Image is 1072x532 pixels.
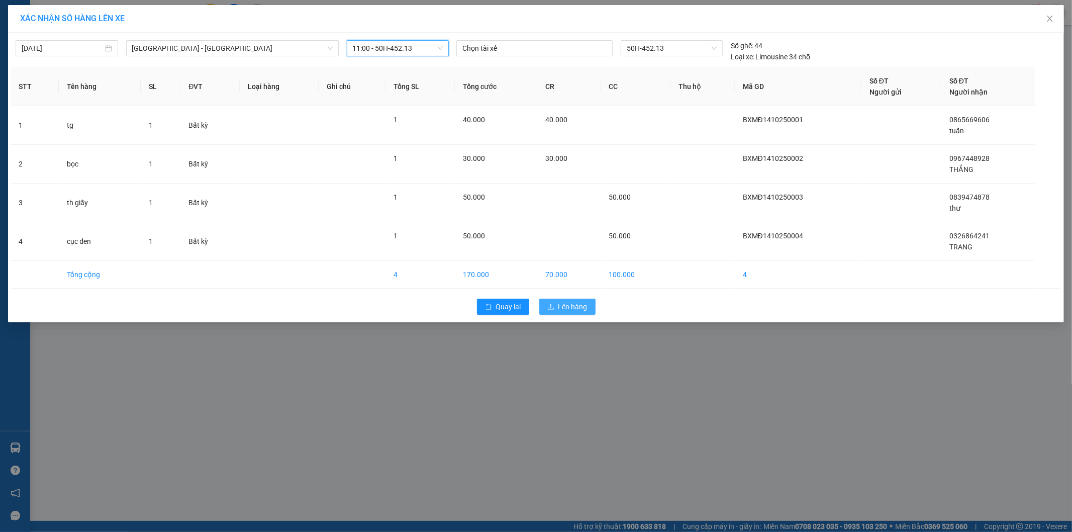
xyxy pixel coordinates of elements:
[11,67,59,106] th: STT
[394,232,398,240] span: 1
[11,145,59,184] td: 2
[609,193,631,201] span: 50.000
[869,77,889,85] span: Số ĐT
[109,72,122,86] span: SL
[149,237,153,245] span: 1
[627,41,716,56] span: 50H-452.13
[180,222,240,261] td: Bất kỳ
[743,154,803,162] span: BXMĐ1410250002
[463,116,485,124] span: 40.000
[385,67,455,106] th: Tổng SL
[1046,15,1054,23] span: close
[539,299,596,315] button: uploadLên hàng
[949,116,990,124] span: 0865669606
[11,222,59,261] td: 4
[118,10,142,20] span: Nhận:
[149,160,153,168] span: 1
[116,53,189,67] div: 50.000
[59,67,140,106] th: Tên hàng
[11,106,59,145] td: 1
[731,51,754,62] span: Loại xe:
[743,193,803,201] span: BXMĐ1410250003
[949,154,990,162] span: 0967448928
[385,261,455,289] td: 4
[20,14,125,23] span: XÁC NHẬN SỐ HÀNG LÊN XE
[735,67,861,106] th: Mã GD
[9,73,188,85] div: Tên hàng: cục đen ( : 1 )
[118,9,188,21] div: Cư Jút
[496,301,521,312] span: Quay lại
[394,116,398,124] span: 1
[601,67,670,106] th: CC
[132,41,333,56] span: Sài Gòn - Đắk Nông
[394,154,398,162] span: 1
[455,67,537,106] th: Tổng cước
[463,232,485,240] span: 50.000
[59,222,140,261] td: cục đen
[743,232,803,240] span: BXMĐ1410250004
[118,33,188,47] div: 0326864241
[59,106,140,145] td: tg
[731,40,763,51] div: 44
[601,261,670,289] td: 100.000
[485,303,492,311] span: rollback
[353,41,443,56] span: 11:00 - 50H-452.13
[558,301,588,312] span: Lên hàng
[394,193,398,201] span: 1
[735,261,861,289] td: 4
[609,232,631,240] span: 50.000
[9,10,24,20] span: Gửi:
[455,261,537,289] td: 170.000
[949,127,964,135] span: tuấn
[949,88,988,96] span: Người nhận
[116,55,130,66] span: CC :
[118,21,188,33] div: TRANG
[949,204,960,212] span: thư
[149,121,153,129] span: 1
[180,106,240,145] td: Bất kỳ
[949,165,973,173] span: THẮNG
[180,184,240,222] td: Bất kỳ
[463,154,485,162] span: 30.000
[59,184,140,222] td: th giấy
[670,67,735,106] th: Thu hộ
[869,88,902,96] span: Người gửi
[9,9,111,33] div: Dãy 4-B15 bến xe [GEOGRAPHIC_DATA]
[537,261,601,289] td: 70.000
[463,193,485,201] span: 50.000
[743,116,803,124] span: BXMĐ1410250001
[731,40,753,51] span: Số ghế:
[731,51,811,62] div: Limousine 34 chỗ
[180,145,240,184] td: Bất kỳ
[545,154,567,162] span: 30.000
[327,45,333,51] span: down
[319,67,385,106] th: Ghi chú
[59,145,140,184] td: bọc
[11,184,59,222] td: 3
[949,232,990,240] span: 0326864241
[949,243,972,251] span: TRANG
[1036,5,1064,33] button: Close
[149,199,153,207] span: 1
[547,303,554,311] span: upload
[240,67,319,106] th: Loại hàng
[22,43,103,54] input: 14/10/2025
[545,116,567,124] span: 40.000
[180,67,240,106] th: ĐVT
[949,77,968,85] span: Số ĐT
[949,193,990,201] span: 0839474878
[59,261,140,289] td: Tổng cộng
[141,67,181,106] th: SL
[477,299,529,315] button: rollbackQuay lại
[537,67,601,106] th: CR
